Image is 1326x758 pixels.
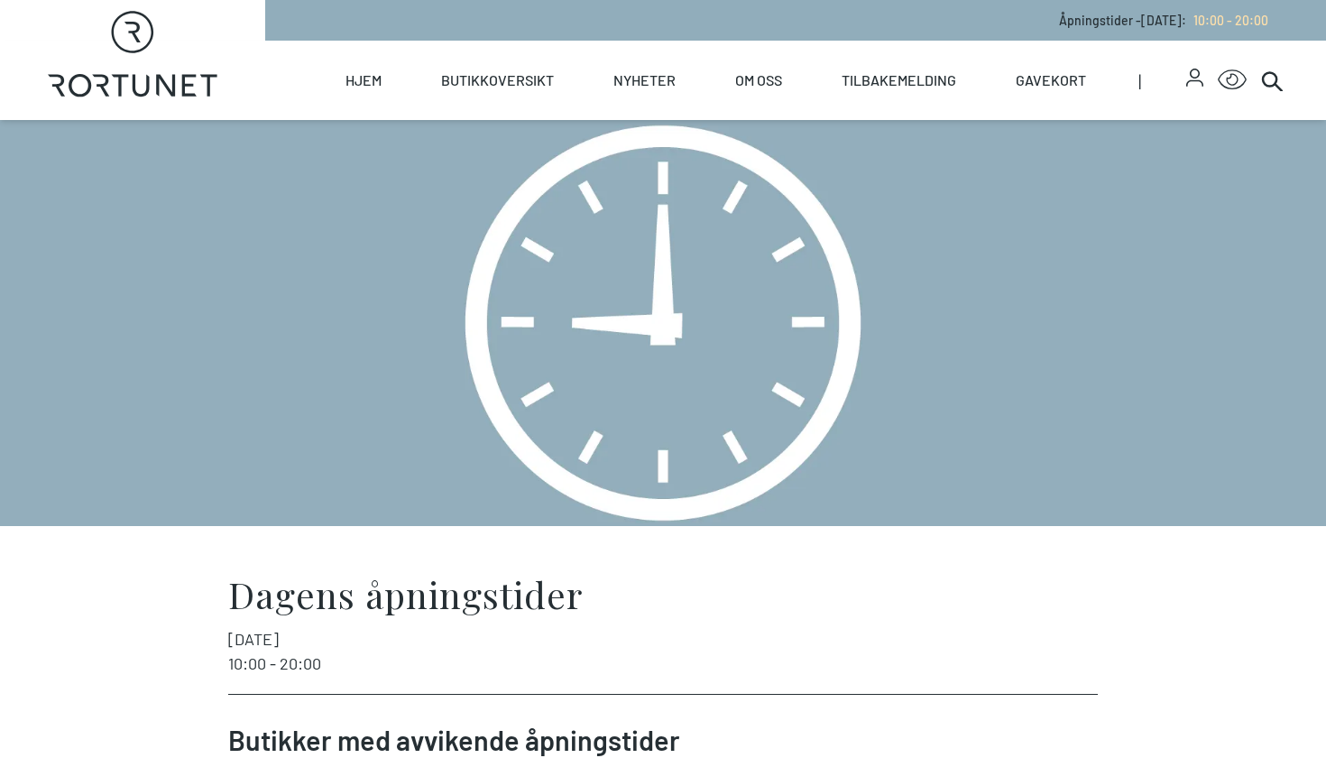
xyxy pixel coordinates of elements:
a: 10:00 - 20:00 [1186,13,1268,28]
span: [DATE] [228,627,279,652]
a: Gavekort [1016,41,1086,120]
span: 10:00 - 20:00 [1193,13,1268,28]
button: Open Accessibility Menu [1218,66,1247,95]
h2: Dagens åpningstider [228,577,1098,613]
a: Om oss [735,41,782,120]
a: Hjem [345,41,382,120]
span: | [1138,41,1186,120]
p: Butikker med avvikende åpningstider [228,724,1098,757]
span: 10:00 - 20:00 [228,653,321,673]
a: Nyheter [613,41,676,120]
a: Tilbakemelding [842,41,956,120]
p: Åpningstider - [DATE] : [1059,11,1268,30]
a: Butikkoversikt [441,41,554,120]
